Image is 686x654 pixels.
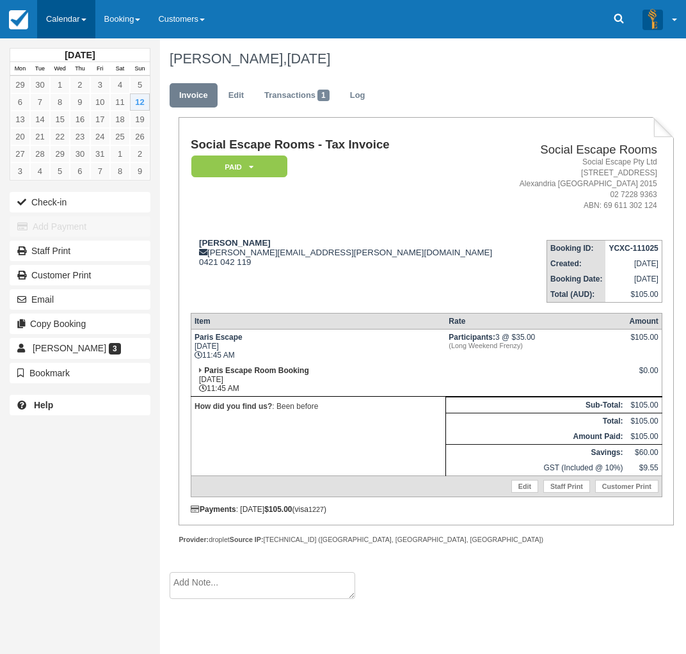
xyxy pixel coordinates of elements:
a: 9 [70,93,90,111]
td: [DATE] [605,256,662,271]
a: 18 [110,111,130,128]
a: 7 [30,93,50,111]
strong: Source IP: [230,536,264,543]
strong: [PERSON_NAME] [199,238,271,248]
a: 22 [50,128,70,145]
a: Edit [219,83,253,108]
a: 20 [10,128,30,145]
a: 1 [110,145,130,163]
th: Booking Date: [547,271,606,287]
a: 10 [90,93,110,111]
em: Paid [191,156,287,178]
a: Paid [191,155,283,179]
strong: How did you find us? [195,402,272,411]
a: 28 [30,145,50,163]
td: $105.00 [626,429,662,445]
a: Edit [511,480,538,493]
th: Thu [70,62,90,76]
td: $9.55 [626,460,662,476]
a: 5 [50,163,70,180]
td: [DATE] [605,271,662,287]
td: $105.00 [626,413,662,429]
a: 5 [130,76,150,93]
strong: YCXC-111025 [609,244,658,253]
a: 4 [110,76,130,93]
a: 7 [90,163,110,180]
th: Amount Paid: [445,429,626,445]
a: 25 [110,128,130,145]
th: Tue [30,62,50,76]
div: $0.00 [629,366,658,385]
a: Customer Print [595,480,658,493]
td: $60.00 [626,444,662,460]
div: droplet [TECHNICAL_ID] ([GEOGRAPHIC_DATA], [GEOGRAPHIC_DATA], [GEOGRAPHIC_DATA]) [179,535,674,545]
strong: Payments [191,505,236,514]
a: 15 [50,111,70,128]
button: Add Payment [10,216,150,237]
a: 16 [70,111,90,128]
a: 1 [50,76,70,93]
h1: Social Escape Rooms - Tax Invoice [191,138,507,152]
a: 23 [70,128,90,145]
a: 4 [30,163,50,180]
div: [PERSON_NAME][EMAIL_ADDRESS][PERSON_NAME][DOMAIN_NAME] 0421 042 119 [191,238,507,267]
em: (Long Weekend Frenzy) [449,342,623,349]
small: 1227 [308,506,324,513]
th: Rate [445,313,626,329]
a: 2 [130,145,150,163]
strong: [DATE] [65,50,95,60]
a: Customer Print [10,265,150,285]
div: : [DATE] (visa ) [191,505,662,514]
th: Sat [110,62,130,76]
th: Sun [130,62,150,76]
a: 29 [50,145,70,163]
a: Staff Print [10,241,150,261]
span: [DATE] [287,51,330,67]
a: 31 [90,145,110,163]
th: Total (AUD): [547,287,606,303]
a: 30 [30,76,50,93]
a: 24 [90,128,110,145]
span: 3 [109,343,121,355]
a: 2 [70,76,90,93]
button: Email [10,289,150,310]
th: Amount [626,313,662,329]
th: Booking ID: [547,240,606,256]
a: 19 [130,111,150,128]
strong: $105.00 [264,505,292,514]
a: 17 [90,111,110,128]
button: Copy Booking [10,314,150,334]
strong: Paris Escape Room Booking [204,366,308,375]
img: A3 [642,9,663,29]
address: Social Escape Pty Ltd [STREET_ADDRESS] Alexandria [GEOGRAPHIC_DATA] 2015 02 7228 9363 ABN: 69 611... [512,157,657,212]
a: Log [340,83,375,108]
a: Help [10,395,150,415]
th: Created: [547,256,606,271]
td: $105.00 [626,397,662,413]
a: 14 [30,111,50,128]
p: : Been before [195,400,442,413]
td: $105.00 [605,287,662,303]
a: 12 [130,93,150,111]
th: Savings: [445,444,626,460]
a: Transactions1 [255,83,339,108]
a: 3 [10,163,30,180]
a: 30 [70,145,90,163]
a: 11 [110,93,130,111]
a: Staff Print [543,480,590,493]
a: 3 [90,76,110,93]
a: 6 [10,93,30,111]
img: checkfront-main-nav-mini-logo.png [9,10,28,29]
a: 27 [10,145,30,163]
span: [PERSON_NAME] [33,343,106,353]
h2: Social Escape Rooms [512,143,657,157]
th: Wed [50,62,70,76]
button: Check-in [10,192,150,212]
th: Item [191,313,445,329]
strong: Participants [449,333,495,342]
a: 26 [130,128,150,145]
th: Sub-Total: [445,397,626,413]
td: [DATE] 11:45 AM [191,363,445,397]
a: 9 [130,163,150,180]
button: Bookmark [10,363,150,383]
